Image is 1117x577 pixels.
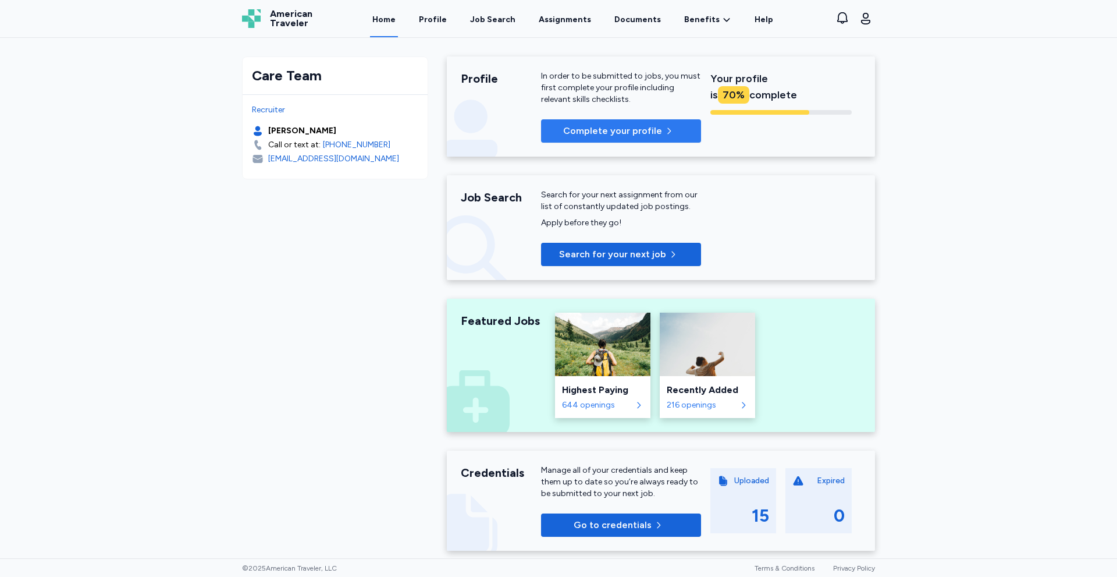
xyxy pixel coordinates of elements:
img: Logo [242,9,261,28]
div: 644 openings [562,399,632,411]
div: Manage all of your credentials and keep them up to date so you’re always ready to be submitted to... [541,465,701,500]
div: Job Search [470,14,515,26]
a: Recently AddedRecently Added216 openings [660,313,755,418]
span: Benefits [684,14,720,26]
div: Job Search [461,189,541,206]
span: Complete your profile [563,124,662,138]
img: Recently Added [660,313,755,376]
div: 0 [834,505,845,526]
span: © 2025 American Traveler, LLC [242,564,337,573]
div: Featured Jobs [461,313,541,329]
div: [PERSON_NAME] [268,125,336,137]
div: [EMAIL_ADDRESS][DOMAIN_NAME] [268,153,399,165]
span: Search for your next job [559,247,666,261]
div: 70 % [718,86,749,104]
button: Search for your next job [541,243,701,266]
div: Apply before they go! [541,217,701,229]
div: Credentials [461,465,541,481]
button: Go to credentials [541,514,701,537]
a: Highest PayingHighest Paying644 openings [555,313,650,418]
a: Terms & Conditions [755,564,814,572]
div: Uploaded [734,475,769,487]
div: Call or text at: [268,139,321,151]
div: Your profile is complete [710,70,852,103]
span: American Traveler [270,9,312,28]
a: [PHONE_NUMBER] [323,139,390,151]
div: Search for your next assignment from our list of constantly updated job postings. [541,189,701,213]
div: 15 [752,505,769,526]
a: Home [370,1,398,37]
div: 216 openings [667,399,737,411]
img: Highest Paying [555,313,650,376]
a: Benefits [684,14,731,26]
button: Complete your profile [541,119,701,143]
div: In order to be submitted to jobs, you must first complete your profile including relevant skills ... [541,70,701,105]
div: Recruiter [252,104,418,116]
div: Expired [817,475,845,487]
div: Recently Added [667,383,748,397]
span: Go to credentials [574,518,652,532]
a: Privacy Policy [833,564,875,572]
div: Profile [461,70,541,87]
div: Care Team [252,66,418,85]
div: Highest Paying [562,383,643,397]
